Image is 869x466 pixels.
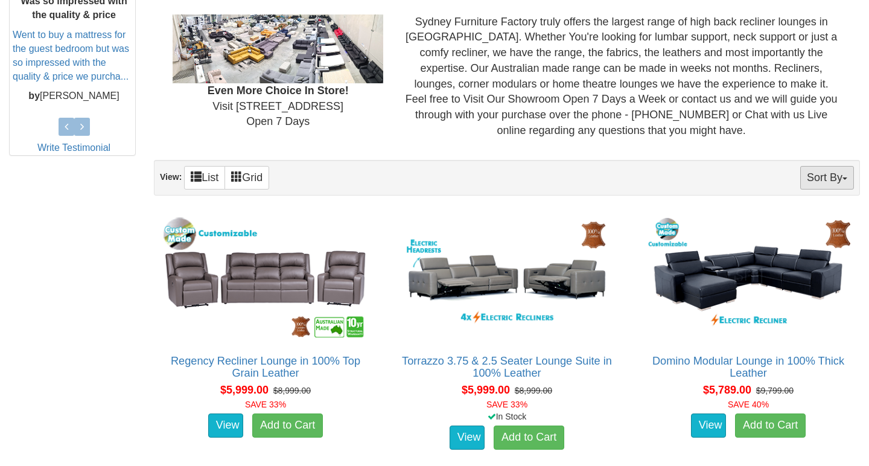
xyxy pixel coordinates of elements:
[728,400,769,409] font: SAVE 40%
[208,413,243,438] a: View
[184,166,225,190] a: List
[800,166,854,190] button: Sort By
[28,91,40,101] b: by
[173,14,383,83] img: Showroom
[13,89,135,103] p: [PERSON_NAME]
[402,214,612,343] img: Torrazzo 3.75 & 2.5 Seater Lounge Suite in 100% Leather
[643,214,853,343] img: Domino Modular Lounge in 100% Thick Leather
[735,413,806,438] a: Add to Cart
[392,14,850,139] div: Sydney Furniture Factory truly offers the largest range of high back recliner lounges in [GEOGRAP...
[756,386,794,395] del: $9,799.00
[245,400,286,409] font: SAVE 33%
[160,173,182,182] strong: View:
[450,426,485,450] a: View
[494,426,564,450] a: Add to Cart
[220,384,269,396] span: $5,999.00
[164,14,392,130] div: Visit [STREET_ADDRESS] Open 7 Days
[208,85,349,97] b: Even More Choice In Store!
[252,413,323,438] a: Add to Cart
[703,384,751,396] span: $5,789.00
[161,214,371,343] img: Regency Recliner Lounge in 100% Top Grain Leather
[652,355,844,379] a: Domino Modular Lounge in 100% Thick Leather
[273,386,311,395] del: $8,999.00
[486,400,527,409] font: SAVE 33%
[462,384,510,396] span: $5,999.00
[691,413,726,438] a: View
[224,166,269,190] a: Grid
[393,410,621,423] div: In Stock
[37,142,110,153] a: Write Testimonial
[13,30,129,81] a: Went to buy a mattress for the guest bedroom but was so impressed with the quality & price we pur...
[515,386,552,395] del: $8,999.00
[171,355,360,379] a: Regency Recliner Lounge in 100% Top Grain Leather
[402,355,612,379] a: Torrazzo 3.75 & 2.5 Seater Lounge Suite in 100% Leather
